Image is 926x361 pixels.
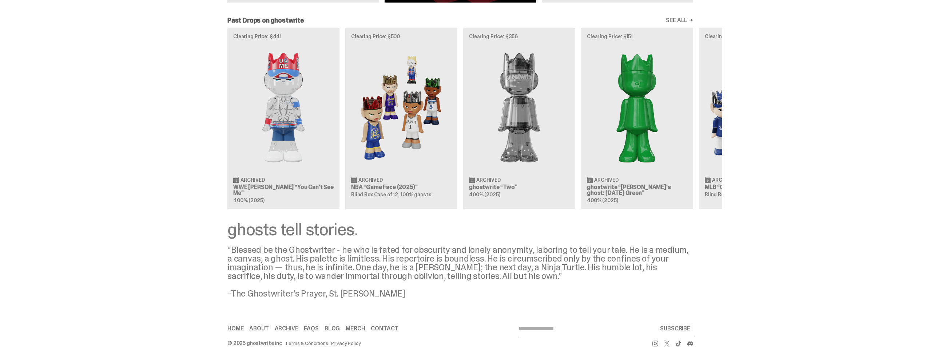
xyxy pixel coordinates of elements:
[227,341,282,346] div: © 2025 ghostwrite inc
[705,34,805,39] p: Clearing Price: $425
[699,28,811,209] a: Clearing Price: $425 Game Face (2025) Archived
[476,177,501,183] span: Archived
[587,184,687,196] h3: ghostwrite “[PERSON_NAME]'s ghost: [DATE] Green”
[351,191,431,198] span: Blind Box Case of 12, 100% ghosts
[351,34,452,39] p: Clearing Price: $500
[351,184,452,190] h3: NBA “Game Face (2025)”
[666,17,693,23] a: SEE ALL →
[594,177,619,183] span: Archived
[587,197,618,204] span: 400% (2025)
[227,28,339,209] a: Clearing Price: $441 You Can't See Me Archived
[241,177,265,183] span: Archived
[331,341,361,346] a: Privacy Policy
[587,45,687,170] img: Schrödinger's ghost: Sunday Green
[227,326,243,331] a: Home
[469,184,569,190] h3: ghostwrite “Two”
[469,191,500,198] span: 400% (2025)
[275,326,298,331] a: Archive
[233,34,334,39] p: Clearing Price: $441
[233,45,334,170] img: You Can't See Me
[346,326,365,331] a: Merch
[705,191,785,198] span: Blind Box Case of 12, 100% ghosts
[581,28,693,209] a: Clearing Price: $151 Schrödinger's ghost: Sunday Green Archived
[249,326,269,331] a: About
[304,326,318,331] a: FAQs
[227,17,304,24] h2: Past Drops on ghostwrite
[227,221,693,238] div: ghosts tell stories.
[233,197,264,204] span: 400% (2025)
[705,184,805,190] h3: MLB “Game Face (2025)”
[358,177,383,183] span: Archived
[233,184,334,196] h3: WWE [PERSON_NAME] “You Can't See Me”
[657,321,693,336] button: SUBSCRIBE
[712,177,736,183] span: Archived
[469,34,569,39] p: Clearing Price: $356
[587,34,687,39] p: Clearing Price: $151
[227,246,693,298] div: “Blessed be the Ghostwriter - he who is fated for obscurity and lonely anonymity, laboring to tel...
[705,45,805,170] img: Game Face (2025)
[351,45,452,170] img: Game Face (2025)
[463,28,575,209] a: Clearing Price: $356 Two Archived
[469,45,569,170] img: Two
[285,341,328,346] a: Terms & Conditions
[371,326,398,331] a: Contact
[325,326,340,331] a: Blog
[345,28,457,209] a: Clearing Price: $500 Game Face (2025) Archived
